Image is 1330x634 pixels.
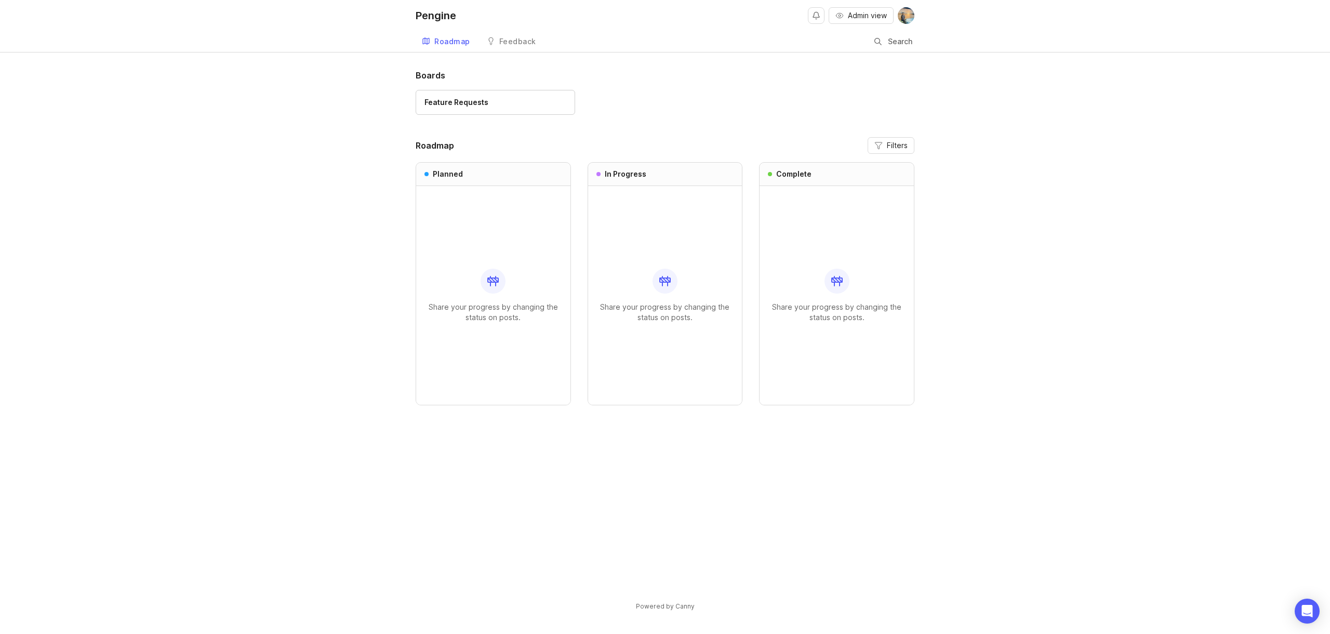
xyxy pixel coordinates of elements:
h3: In Progress [605,169,646,179]
p: Share your progress by changing the status on posts. [768,302,906,323]
button: Admin view [829,7,894,24]
div: Open Intercom Messenger [1295,599,1320,624]
span: Admin view [848,10,887,21]
button: Notifications [808,7,824,24]
div: Roadmap [434,38,470,45]
button: Filters [868,137,914,154]
div: Feedback [499,38,536,45]
img: Robin Rezwan [898,7,914,24]
a: Roadmap [416,31,476,52]
p: Share your progress by changing the status on posts. [424,302,562,323]
p: Share your progress by changing the status on posts. [596,302,734,323]
span: Filters [887,140,908,151]
a: Powered by Canny [634,600,696,612]
h3: Complete [776,169,812,179]
h1: Boards [416,69,914,82]
h2: Roadmap [416,139,454,152]
a: Feedback [481,31,542,52]
div: Pengine [416,10,456,21]
div: Feature Requests [424,97,488,108]
h3: Planned [433,169,463,179]
a: Feature Requests [416,90,575,115]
